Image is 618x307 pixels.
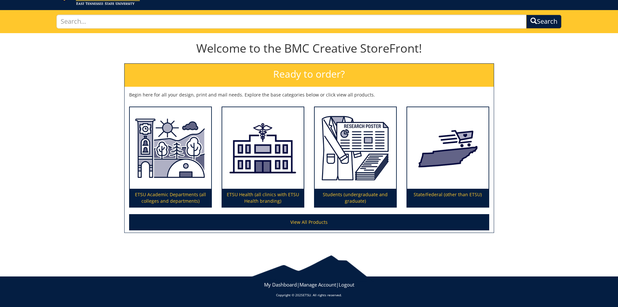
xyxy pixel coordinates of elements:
[299,281,336,288] a: Manage Account
[526,15,562,29] button: Search
[407,189,489,207] p: State/Federal (other than ETSU)
[130,107,211,207] a: ETSU Academic Departments (all colleges and departments)
[222,107,304,207] a: ETSU Health (all clinics with ETSU Health branding)
[222,107,304,189] img: ETSU Health (all clinics with ETSU Health branding)
[407,107,489,189] img: State/Federal (other than ETSU)
[315,107,396,207] a: Students (undergraduate and graduate)
[222,189,304,207] p: ETSU Health (all clinics with ETSU Health branding)
[303,293,311,297] a: ETSU
[339,281,354,288] a: Logout
[125,64,494,87] h2: Ready to order?
[315,189,396,207] p: Students (undergraduate and graduate)
[130,107,211,189] img: ETSU Academic Departments (all colleges and departments)
[129,214,489,230] a: View All Products
[130,189,211,207] p: ETSU Academic Departments (all colleges and departments)
[315,107,396,189] img: Students (undergraduate and graduate)
[264,281,297,288] a: My Dashboard
[56,15,527,29] input: Search...
[124,42,494,55] h1: Welcome to the BMC Creative StoreFront!
[407,107,489,207] a: State/Federal (other than ETSU)
[129,92,489,98] p: Begin here for all your design, print and mail needs. Explore the base categories below or click ...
